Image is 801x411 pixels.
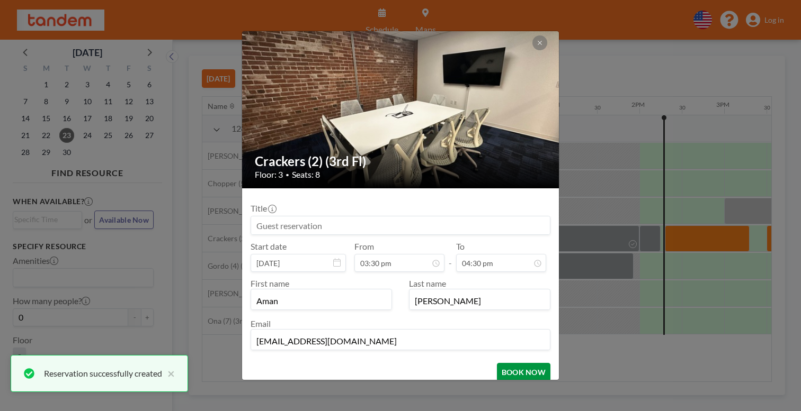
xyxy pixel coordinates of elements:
button: close [162,367,175,380]
input: Guest reservation [251,216,550,234]
span: Floor: 3 [255,169,283,180]
label: Title [251,203,275,214]
input: First name [251,291,391,309]
input: Email [251,332,550,350]
input: Last name [410,291,550,309]
span: • [286,171,289,179]
h2: Crackers (2) (3rd Fl) [255,153,547,169]
label: First name [251,278,289,288]
label: From [354,241,374,252]
label: Start date [251,241,287,252]
span: Seats: 8 [292,169,320,180]
div: Reservation successfully created [44,367,162,380]
label: Email [251,318,271,328]
button: BOOK NOW [497,363,550,381]
label: Last name [409,278,446,288]
label: To [456,241,465,252]
span: - [449,245,452,268]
